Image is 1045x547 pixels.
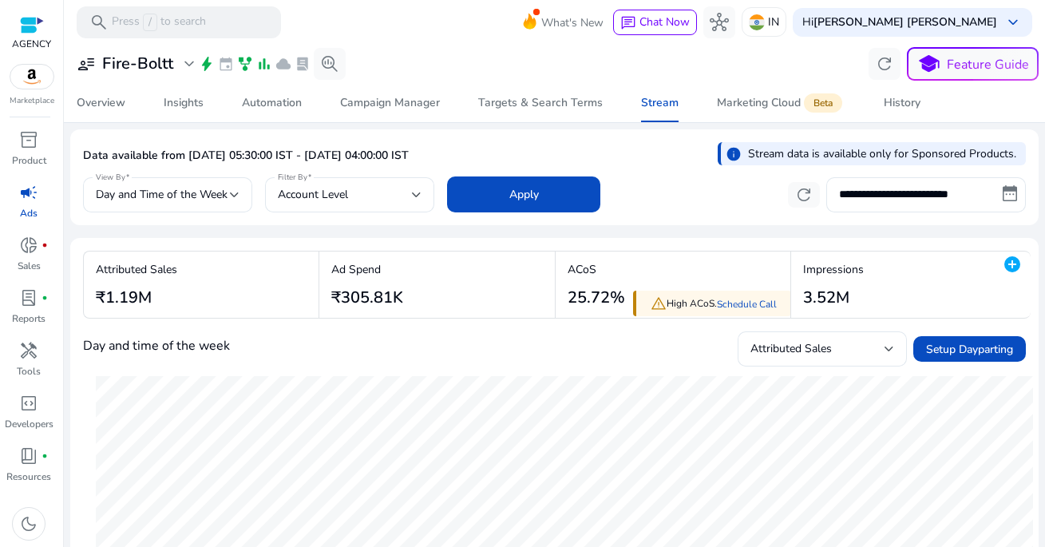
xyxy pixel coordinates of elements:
[12,153,46,168] p: Product
[804,93,842,113] span: Beta
[19,183,38,202] span: campaign
[143,14,157,31] span: /
[710,13,729,32] span: hub
[164,97,204,109] div: Insights
[96,288,177,307] h3: ₹1.19M
[869,48,901,80] button: refresh
[83,339,230,354] h4: Day and time of the week
[237,56,253,72] span: family_history
[112,14,206,31] p: Press to search
[331,261,403,278] p: Ad Spend
[199,56,215,72] span: bolt
[96,187,228,202] span: Day and Time of the Week
[947,55,1029,74] p: Feature Guide
[256,56,272,72] span: bar_chart
[19,394,38,413] span: code_blocks
[641,97,679,109] div: Stream
[275,56,291,72] span: cloud
[19,288,38,307] span: lab_profile
[77,97,125,109] div: Overview
[102,54,173,73] h3: Fire-Boltt
[884,97,920,109] div: History
[42,242,48,248] span: fiber_manual_record
[19,341,38,360] span: handyman
[703,6,735,38] button: hub
[295,56,311,72] span: lab_profile
[926,341,1013,358] span: Setup Dayparting
[913,336,1026,362] button: Setup Dayparting
[96,172,125,183] mat-label: View By
[19,446,38,466] span: book_4
[613,10,697,35] button: chatChat Now
[639,14,690,30] span: Chat Now
[19,130,38,149] span: inventory_2
[717,298,777,311] a: Schedule Call
[568,261,625,278] p: ACoS
[89,13,109,32] span: search
[875,54,894,73] span: refresh
[509,186,539,203] span: Apply
[803,261,864,278] p: Impressions
[1003,13,1023,32] span: keyboard_arrow_down
[278,187,348,202] span: Account Level
[633,291,791,317] div: High ACoS.
[620,15,636,31] span: chat
[749,14,765,30] img: in.svg
[541,9,604,37] span: What's New
[331,288,403,307] h3: ₹305.81K
[478,97,603,109] div: Targets & Search Terms
[717,97,845,109] div: Marketing Cloud
[750,341,832,356] span: Attributed Sales
[10,65,53,89] img: amazon.svg
[748,145,1016,162] p: Stream data is available only for Sponsored Products.
[242,97,302,109] div: Automation
[278,172,307,183] mat-label: Filter By
[794,185,813,204] span: refresh
[1003,255,1022,274] mat-icon: add_circle
[5,417,53,431] p: Developers
[320,54,339,73] span: search_insights
[83,148,409,164] p: Data available from [DATE] 05:30:00 IST - [DATE] 04:00:00 IST
[802,17,997,28] p: Hi
[12,37,51,51] p: AGENCY
[907,47,1039,81] button: schoolFeature Guide
[180,54,199,73] span: expand_more
[96,261,177,278] p: Attributed Sales
[218,56,234,72] span: event
[726,146,742,162] span: info
[340,97,440,109] div: Campaign Manager
[803,288,864,307] h3: 3.52M
[651,295,667,311] span: warning
[10,95,54,107] p: Marketplace
[917,53,940,76] span: school
[20,206,38,220] p: Ads
[813,14,997,30] b: [PERSON_NAME] [PERSON_NAME]
[447,176,600,212] button: Apply
[42,295,48,301] span: fiber_manual_record
[42,453,48,459] span: fiber_manual_record
[17,364,41,379] p: Tools
[314,48,346,80] button: search_insights
[6,470,51,484] p: Resources
[77,54,96,73] span: user_attributes
[788,182,820,208] button: refresh
[12,311,46,326] p: Reports
[568,288,625,307] h3: 25.72%
[19,236,38,255] span: donut_small
[18,259,41,273] p: Sales
[19,514,38,533] span: dark_mode
[768,8,779,36] p: IN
